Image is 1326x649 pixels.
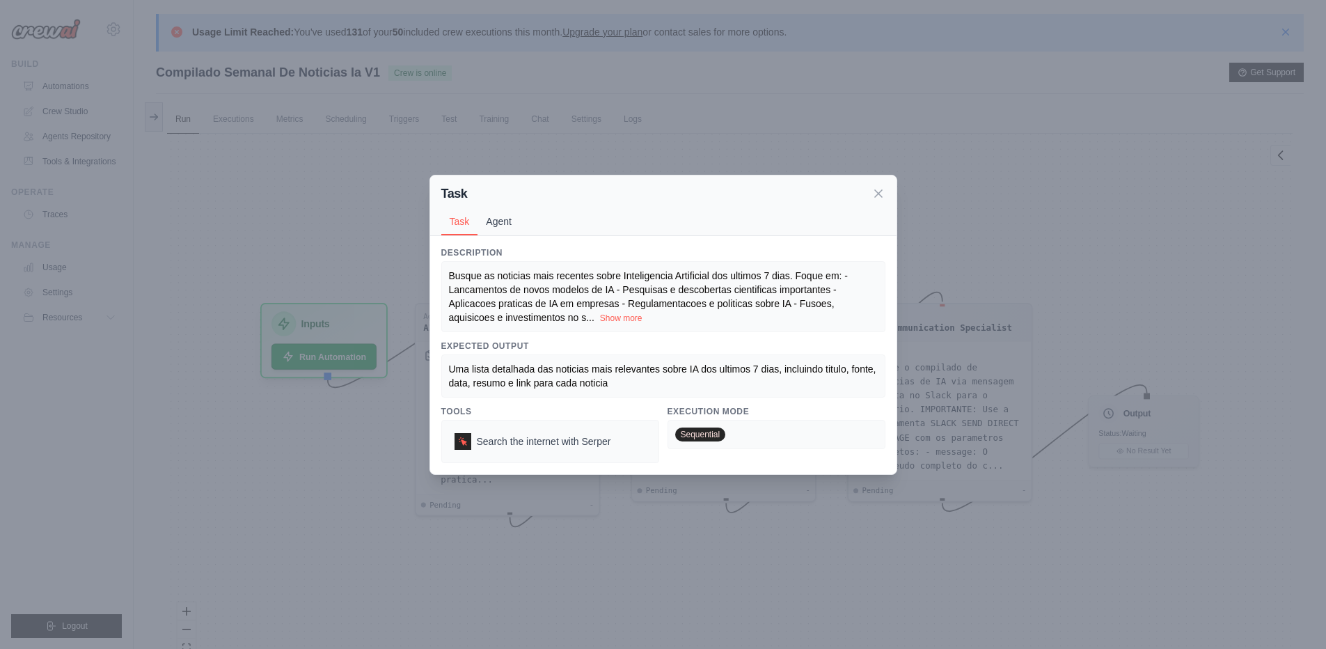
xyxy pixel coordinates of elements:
div: ... [449,269,878,324]
span: Search the internet with Serper [477,435,611,448]
span: Sequential [675,428,726,441]
h3: Expected Output [441,341,885,352]
span: Uma lista detalhada das noticias mais relevantes sobre IA dos ultimos 7 dias, incluindo titulo, f... [449,363,879,389]
span: Busque as noticias mais recentes sobre Inteligencia Artificial dos ultimos 7 dias. Foque em: - La... [449,270,849,323]
button: Agent [477,208,520,235]
h3: Tools [441,406,659,417]
h3: Execution Mode [668,406,885,417]
button: Task [441,209,478,235]
button: Show more [600,313,642,324]
h3: Description [441,247,885,258]
h2: Task [441,184,468,203]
